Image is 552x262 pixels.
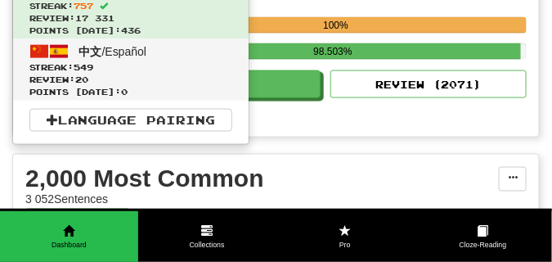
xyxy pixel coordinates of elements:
span: 757 [74,1,93,11]
div: 3 052 Sentences [25,192,499,208]
span: 549 [74,62,93,72]
button: Review (2071) [330,70,527,98]
span: / Español [79,45,146,58]
div: 100% [145,17,527,34]
span: Review: 17 331 [29,12,232,25]
span: Streak: [29,61,232,74]
a: 中文/EspañolStreak:549 Review:20Points [DATE]:0 [13,39,249,101]
span: Review: 20 [29,74,232,86]
div: 98.503% [145,43,521,60]
div: 2,000 Most Common [25,167,499,192]
span: Pro [276,240,415,251]
span: Played [DATE]: 0 [25,108,527,124]
span: Points [DATE]: 436 [29,25,232,37]
span: 中文 [79,45,102,58]
span: Cloze-Reading [414,240,552,251]
a: Language Pairing [29,109,232,132]
span: Collections [138,240,276,251]
span: Points [DATE]: 0 [29,86,232,98]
